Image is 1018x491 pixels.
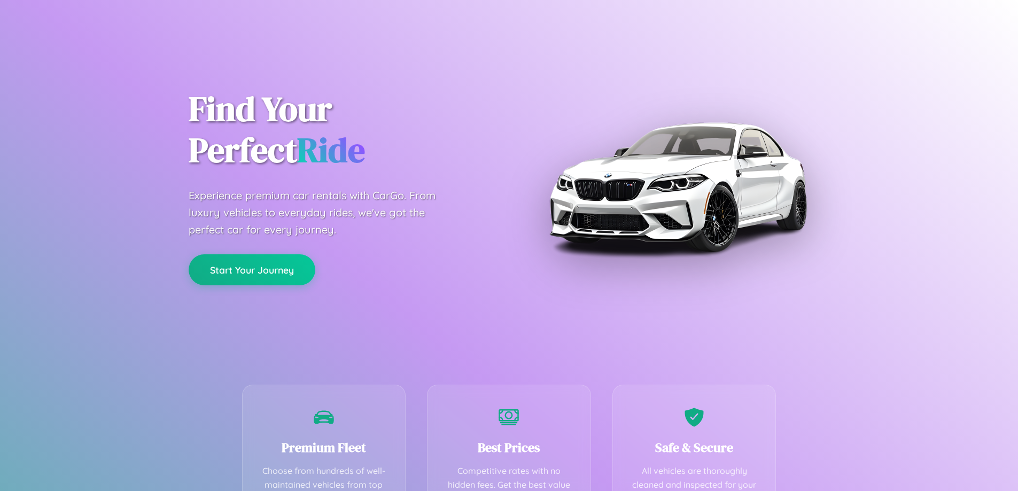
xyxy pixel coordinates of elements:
[544,53,811,321] img: Premium BMW car rental vehicle
[629,439,760,456] h3: Safe & Secure
[189,254,315,285] button: Start Your Journey
[189,89,493,171] h1: Find Your Perfect
[189,187,456,238] p: Experience premium car rentals with CarGo. From luxury vehicles to everyday rides, we've got the ...
[297,127,365,173] span: Ride
[444,439,574,456] h3: Best Prices
[259,439,390,456] h3: Premium Fleet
